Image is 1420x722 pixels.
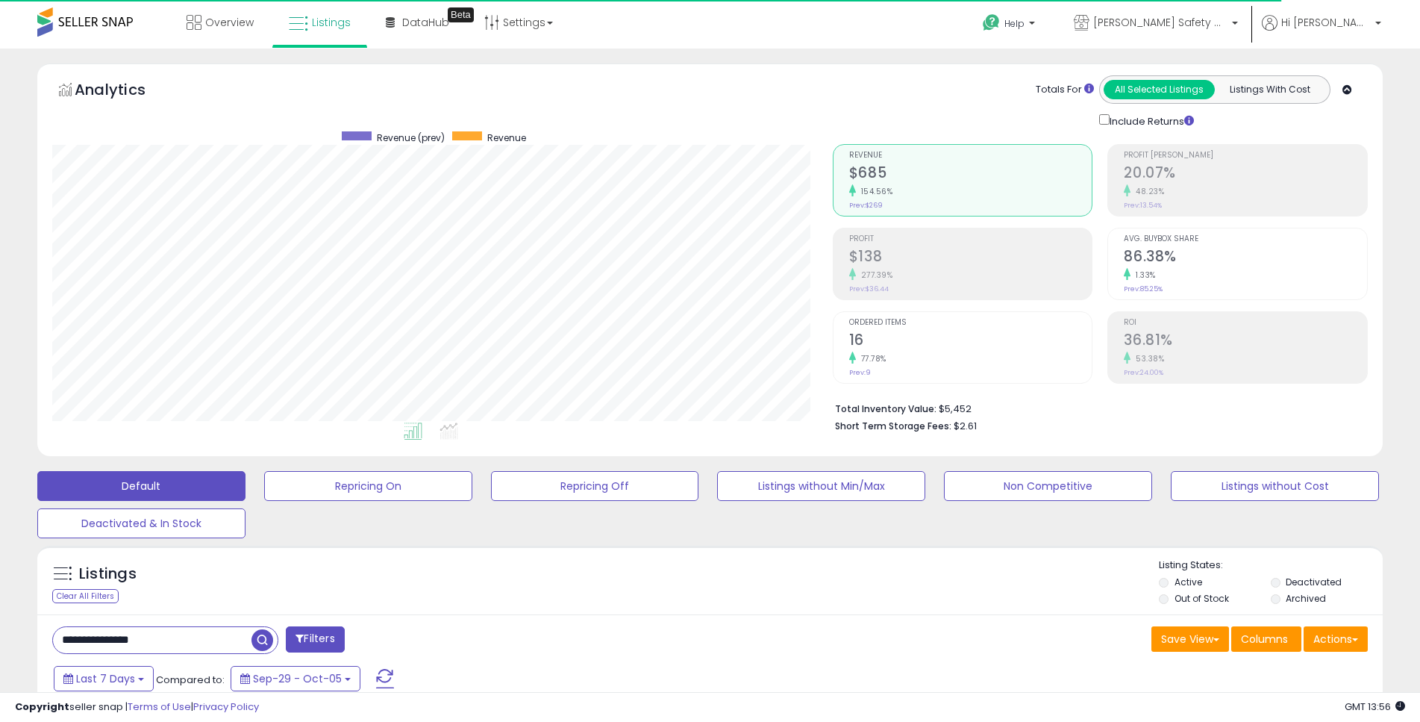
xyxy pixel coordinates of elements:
[1124,368,1163,377] small: Prev: 24.00%
[849,319,1092,327] span: Ordered Items
[849,152,1092,160] span: Revenue
[54,666,154,691] button: Last 7 Days
[1262,15,1381,49] a: Hi [PERSON_NAME]
[856,186,893,197] small: 154.56%
[448,7,474,22] div: Tooltip anchor
[1281,15,1371,30] span: Hi [PERSON_NAME]
[1124,152,1367,160] span: Profit [PERSON_NAME]
[1036,83,1094,97] div: Totals For
[402,15,449,30] span: DataHub
[835,420,951,432] b: Short Term Storage Fees:
[286,626,344,653] button: Filters
[1124,201,1162,210] small: Prev: 13.54%
[487,131,526,144] span: Revenue
[1241,632,1288,647] span: Columns
[944,471,1152,501] button: Non Competitive
[1004,17,1025,30] span: Help
[849,368,871,377] small: Prev: 9
[1130,270,1156,281] small: 1.33%
[954,419,977,433] span: $2.61
[377,131,445,144] span: Revenue (prev)
[491,471,699,501] button: Repricing Off
[849,201,883,210] small: Prev: $269
[849,164,1092,184] h2: $685
[312,15,351,30] span: Listings
[253,671,342,686] span: Sep-29 - Oct-05
[849,284,889,293] small: Prev: $36.44
[717,471,925,501] button: Listings without Min/Max
[52,589,119,603] div: Clear All Filters
[849,248,1092,268] h2: $138
[15,700,69,714] strong: Copyright
[1345,700,1405,714] span: 2025-10-13 13:56 GMT
[1151,626,1229,652] button: Save View
[1124,164,1367,184] h2: 20.07%
[37,508,245,538] button: Deactivated & In Stock
[849,332,1092,352] h2: 16
[193,700,259,714] a: Privacy Policy
[205,15,254,30] span: Overview
[1175,592,1229,605] label: Out of Stock
[1088,111,1211,129] div: Include Returns
[1231,626,1301,652] button: Columns
[1286,576,1342,588] label: Deactivated
[856,270,893,281] small: 277.39%
[1124,319,1367,327] span: ROI
[1130,353,1164,364] small: 53.38%
[971,2,1050,49] a: Help
[37,471,245,501] button: Default
[1124,248,1367,268] h2: 86.38%
[76,671,135,686] span: Last 7 Days
[1104,80,1215,99] button: All Selected Listings
[231,666,360,691] button: Sep-29 - Oct-05
[1286,592,1326,605] label: Archived
[1214,80,1325,99] button: Listings With Cost
[856,353,886,364] small: 77.78%
[1159,558,1383,573] p: Listing States:
[79,564,137,585] h5: Listings
[1304,626,1368,652] button: Actions
[1124,284,1163,293] small: Prev: 85.25%
[835,402,936,415] b: Total Inventory Value:
[75,79,175,104] h5: Analytics
[128,700,191,714] a: Terms of Use
[1093,15,1227,30] span: [PERSON_NAME] Safety & Supply
[835,399,1357,417] li: $5,452
[156,673,225,687] span: Compared to:
[1175,576,1202,588] label: Active
[15,700,259,715] div: seller snap | |
[1124,332,1367,352] h2: 36.81%
[982,13,1001,32] i: Get Help
[1130,186,1164,197] small: 48.23%
[849,235,1092,243] span: Profit
[264,471,472,501] button: Repricing On
[1171,471,1379,501] button: Listings without Cost
[1124,235,1367,243] span: Avg. Buybox Share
